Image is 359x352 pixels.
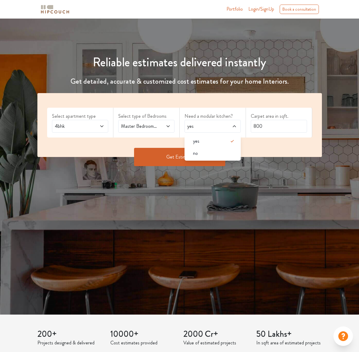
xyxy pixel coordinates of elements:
span: Login/SignUp [248,5,274,12]
label: Carpet area in sqft. [251,113,307,120]
h1: Reliable estimates delivered instantly [4,55,355,70]
img: logo-horizontal.svg [40,4,70,15]
p: In sqft area of estimated projects [256,339,322,347]
p: Projects designed & delivered [37,339,103,347]
h3: 2000 Cr+ [183,329,249,340]
label: Select apartment type [52,113,108,120]
h3: 200+ [37,329,103,340]
span: yes [193,138,199,145]
button: Get Estimate [134,148,225,166]
label: Select type of Bedrooms [118,113,174,120]
div: Book a consultation [280,5,319,14]
span: no [193,150,198,157]
span: logo-horizontal.svg [40,2,70,16]
p: Value of estimated projects [183,339,249,347]
label: Need a modular kitchen? [185,113,241,120]
span: 4bhk [54,123,91,130]
a: Portfolio [226,5,243,13]
span: yes [186,123,224,130]
h3: 50 Lakhs+ [256,329,322,340]
input: Enter area sqft [251,120,307,133]
span: Master Bedroom,Home Office Study,Parents,Kids Bedroom [120,123,158,130]
h3: 10000+ [110,329,176,340]
p: Cost estimates provided [110,339,176,347]
h4: Get detailed, accurate & customized cost estimates for your home Interiors. [4,77,355,86]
